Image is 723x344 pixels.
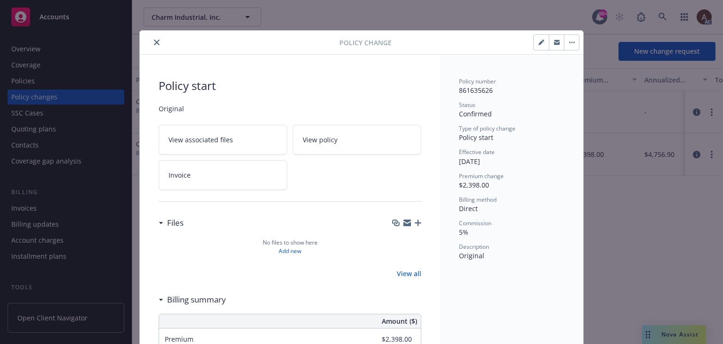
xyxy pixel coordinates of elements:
span: [DATE] [459,157,480,166]
a: View policy [293,125,421,155]
h3: Billing summary [167,294,226,306]
span: Commission [459,219,491,227]
span: Original [159,104,421,114]
h3: Files [167,217,184,229]
span: Status [459,101,475,109]
span: Type of policy change [459,124,515,132]
a: Add new [279,247,301,255]
span: 5% [459,228,468,237]
span: View policy [303,135,337,145]
span: View associated files [169,135,233,145]
span: Effective date [459,148,495,156]
span: Premium [165,335,193,344]
span: Direct [459,204,478,213]
a: View associated files [159,125,287,155]
span: Policy start [159,77,421,94]
span: Policy Change [339,38,392,48]
div: Billing summary [159,294,226,306]
a: Invoice [159,160,287,190]
span: Original [459,251,484,260]
span: Policy start [459,133,493,142]
span: Premium change [459,172,504,180]
span: Description [459,243,489,251]
span: 861635626 [459,86,493,95]
button: close [151,37,162,48]
span: $2,398.00 [459,180,489,189]
span: Invoice [169,170,191,180]
span: Confirmed [459,109,492,118]
div: Files [159,217,184,229]
span: Policy number [459,77,496,85]
span: Billing method [459,196,497,204]
a: View all [397,269,421,278]
span: No files to show here [263,238,318,247]
span: Amount ($) [382,316,417,326]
